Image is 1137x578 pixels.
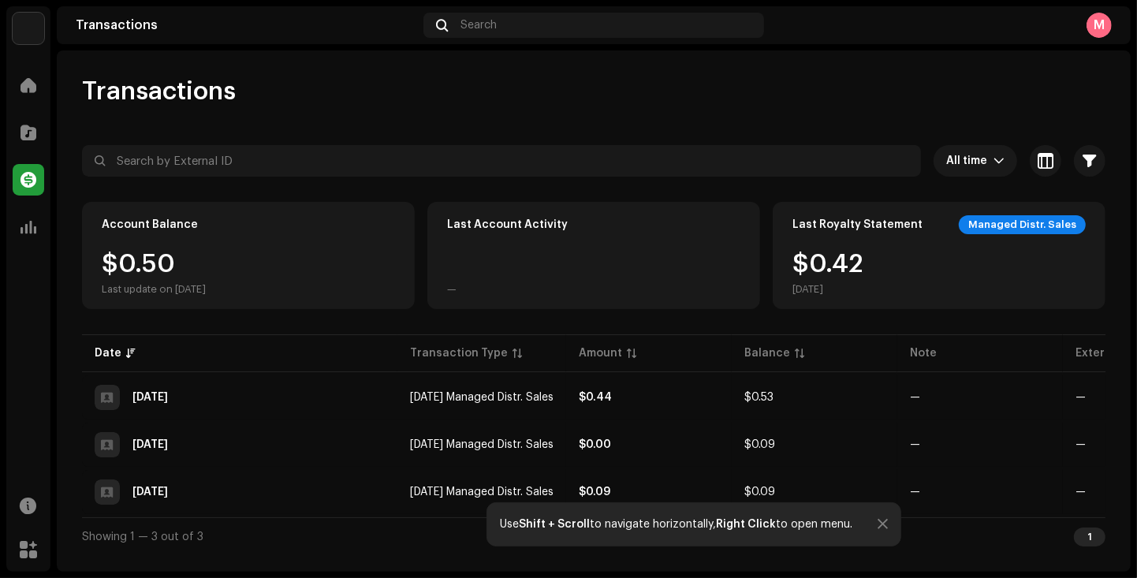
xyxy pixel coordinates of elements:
[792,283,863,296] div: [DATE]
[993,145,1005,177] div: dropdown trigger
[744,439,775,450] span: $0.09
[579,392,612,403] strong: $0.44
[744,345,790,361] div: Balance
[82,145,921,177] input: Search by External ID
[102,283,206,296] div: Last update on [DATE]
[410,345,508,361] div: Transaction Type
[579,439,611,450] strong: $0.00
[410,487,554,498] span: Aug 2025 Managed Distr. Sales
[13,13,44,44] img: bc4c4277-71b2-49c5-abdf-ca4e9d31f9c1
[500,518,852,531] div: Use to navigate horizontally, to open menu.
[102,218,198,231] div: Account Balance
[132,392,168,403] div: Sep 19, 2025
[410,392,554,403] span: Sep 2025 Managed Distr. Sales
[447,218,568,231] div: Last Account Activity
[1074,528,1105,546] div: 1
[1087,13,1112,38] div: M
[76,19,417,32] div: Transactions
[95,345,121,361] div: Date
[579,487,610,498] strong: $0.09
[959,215,1086,234] div: Managed Distr. Sales
[744,392,774,403] span: $0.53
[946,145,993,177] span: All time
[716,519,776,530] strong: Right Click
[910,439,920,450] re-a-table-badge: —
[910,392,920,403] re-a-table-badge: —
[410,439,554,450] span: Jul 2025 Managed Distr. Sales
[744,487,775,498] span: $0.09
[460,19,497,32] span: Search
[579,345,622,361] div: Amount
[910,487,920,498] re-a-table-badge: —
[132,439,168,450] div: Sep 17, 2025
[792,218,923,231] div: Last Royalty Statement
[132,487,168,498] div: Aug 22, 2025
[447,283,457,296] div: —
[519,519,590,530] strong: Shift + Scroll
[82,531,203,543] span: Showing 1 — 3 out of 3
[82,76,236,107] span: Transactions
